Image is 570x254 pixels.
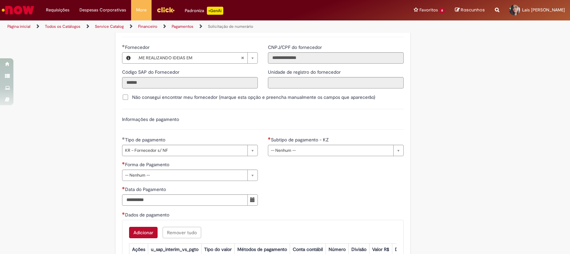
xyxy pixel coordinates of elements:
span: Dados de pagamento [125,212,171,218]
a: Limpar campo Fornecedor [134,53,258,63]
span: Necessários [268,137,271,140]
span: Data do Pagamento [125,186,167,192]
a: Pagamentos [172,24,193,29]
span: 6 [439,8,445,13]
span: Não consegui encontrar meu fornecedor (marque esta opção e preencha manualmente os campos que apa... [132,94,375,101]
span: Necessários [122,162,125,165]
span: Tipo de pagamento [125,137,167,143]
span: Necessários [122,212,125,215]
a: Service Catalog [95,24,124,29]
span: Necessários [122,187,125,189]
img: click_logo_yellow_360x200.png [157,5,175,15]
span: Requisições [46,7,69,13]
span: Obrigatório Preenchido [122,45,125,47]
span: -- Nenhum -- [271,145,390,156]
span: Somente leitura - CNPJ/CPF do fornecedor [268,44,323,50]
div: Padroniza [185,7,223,15]
img: ServiceNow [1,3,35,17]
span: Despesas Corporativas [79,7,126,13]
span: Rascunhos [461,7,485,13]
abbr: Limpar campo Fornecedor [237,53,247,63]
p: +GenAi [207,7,223,15]
span: More [136,7,147,13]
button: Mostrar calendário para Data do Pagamento [247,194,258,206]
span: Favoritos [419,7,438,13]
span: Subtipo de pagamento - KZ [271,137,330,143]
span: Forma de Pagamento [125,162,171,168]
input: Data do Pagamento [122,194,248,206]
span: .ME REALIZANDO IDEIAS EM [138,53,241,63]
button: Fornecedor , Visualizar este registro .ME REALIZANDO IDEIAS EM [122,53,134,63]
label: Somente leitura - Unidade de registro do fornecedor [268,69,342,75]
input: Unidade de registro do fornecedor [268,77,404,88]
input: CNPJ/CPF do fornecedor [268,52,404,64]
a: Todos os Catálogos [45,24,80,29]
label: Somente leitura - Código SAP do Fornecedor [122,69,181,75]
label: Somente leitura - CNPJ/CPF do fornecedor [268,44,323,51]
a: Rascunhos [455,7,485,13]
span: Lais [PERSON_NAME] [522,7,565,13]
a: Página inicial [7,24,31,29]
label: Informações de pagamento [122,116,179,122]
span: -- Nenhum -- [125,170,244,181]
button: Add a row for Dados de pagamento [129,227,158,238]
input: Código SAP do Fornecedor [122,77,258,88]
ul: Trilhas de página [5,20,375,33]
span: Obrigatório Preenchido [122,137,125,140]
span: KR – Fornecedor s/ NF [125,145,244,156]
span: Somente leitura - Fornecedor [125,44,151,50]
label: Fornecedor [122,44,151,51]
a: Solicitação de numerário [208,24,253,29]
a: Financeiro [138,24,157,29]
